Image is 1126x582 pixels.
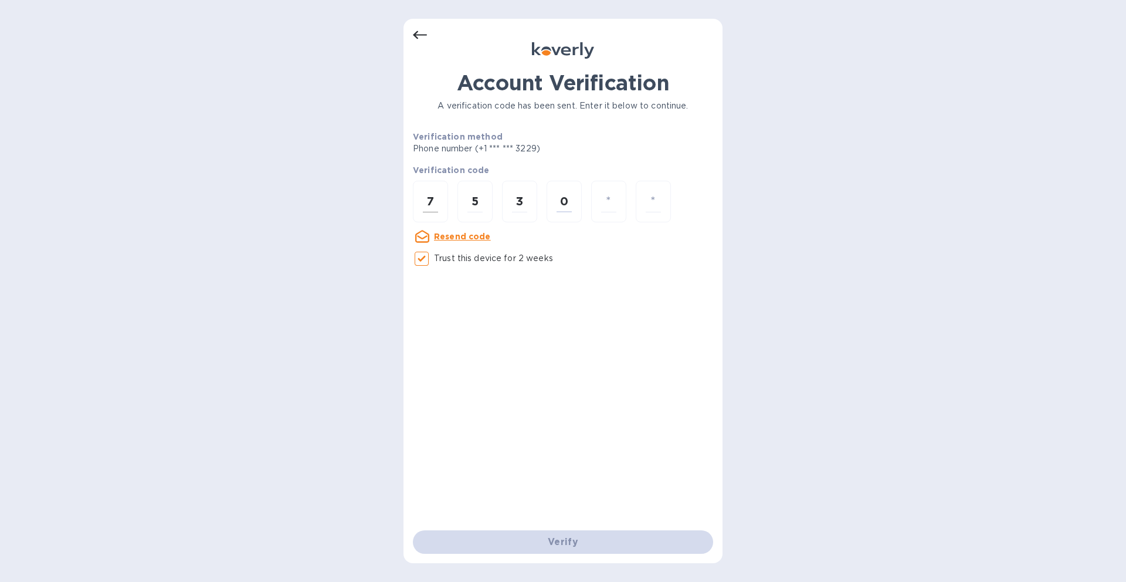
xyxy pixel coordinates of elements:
u: Resend code [434,232,491,241]
h1: Account Verification [413,70,713,95]
p: Verification code [413,164,713,176]
b: Verification method [413,132,503,141]
p: A verification code has been sent. Enter it below to continue. [413,100,713,112]
p: Phone number (+1 *** *** 3229) [413,143,630,155]
p: Trust this device for 2 weeks [434,252,553,265]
